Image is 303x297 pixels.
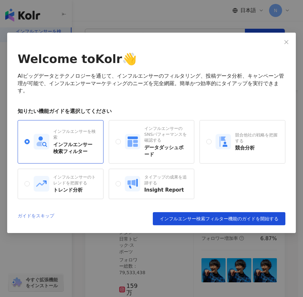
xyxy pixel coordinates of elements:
[53,141,96,155] div: インフルエンサー検索フィルター
[144,144,187,158] div: データダッシュボード
[144,187,187,194] div: Insight Report
[18,212,54,225] a: ガイドをスキップ
[18,108,285,115] div: 知りたい機能ガイドを選択してください
[284,39,289,45] span: close
[160,216,279,221] span: インフルエンサー検索フィルター機能のガイドを開始する
[53,129,96,140] div: インフルエンサーを検索
[280,36,293,49] button: Close
[144,174,187,186] div: タイアップの成果を追跡する
[235,145,278,151] div: 競合分析
[235,132,278,144] div: 競合他社の戦略を把握する
[18,72,285,94] div: AIビッグデータとテクノロジーを通じて、インフルエンサーのフィルタリング、投稿データ分析、キャンペーン管理が可能で、インフルエンサーマーケティングのニーズを完全網羅。簡単かつ効率的にタイアップを...
[53,187,96,194] div: トレンド分析
[53,174,96,186] div: インフルエンサーのトレンドを把握する
[144,126,187,144] div: インフルエンサーのSNSパフォーマンスを確認する
[153,212,285,225] button: インフルエンサー検索フィルター機能のガイドを開始する
[18,51,285,67] div: Welcome to Kolr 👋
